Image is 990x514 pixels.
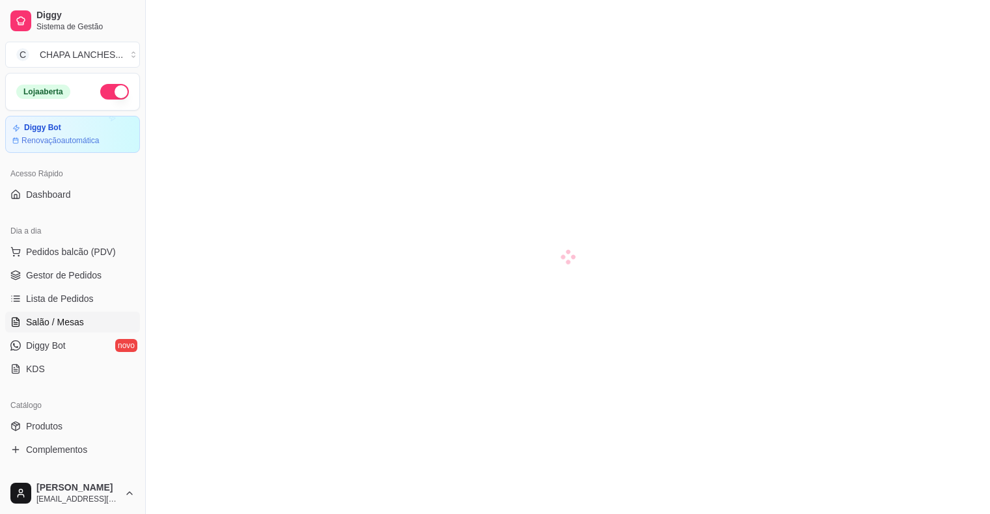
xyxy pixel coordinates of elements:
a: DiggySistema de Gestão [5,5,140,36]
a: Diggy Botnovo [5,335,140,356]
span: Diggy [36,10,135,21]
span: [PERSON_NAME] [36,482,119,494]
a: Complementos [5,439,140,460]
div: CHAPA LANCHES ... [40,48,123,61]
a: Dashboard [5,184,140,205]
a: Salão / Mesas [5,312,140,332]
div: Loja aberta [16,85,70,99]
button: Alterar Status [100,84,129,100]
div: Catálogo [5,395,140,416]
a: Gestor de Pedidos [5,265,140,286]
article: Renovação automática [21,135,99,146]
span: Produtos [26,420,62,433]
a: Diggy BotRenovaçãoautomática [5,116,140,153]
span: Gestor de Pedidos [26,269,102,282]
span: KDS [26,362,45,375]
a: KDS [5,358,140,379]
span: Complementos [26,443,87,456]
span: Salão / Mesas [26,316,84,329]
a: Produtos [5,416,140,437]
span: C [16,48,29,61]
span: Pedidos balcão (PDV) [26,245,116,258]
div: Dia a dia [5,221,140,241]
div: Acesso Rápido [5,163,140,184]
article: Diggy Bot [24,123,61,133]
button: Pedidos balcão (PDV) [5,241,140,262]
span: [EMAIL_ADDRESS][DOMAIN_NAME] [36,494,119,504]
span: Dashboard [26,188,71,201]
span: Sistema de Gestão [36,21,135,32]
span: Lista de Pedidos [26,292,94,305]
button: [PERSON_NAME][EMAIL_ADDRESS][DOMAIN_NAME] [5,478,140,509]
a: Lista de Pedidos [5,288,140,309]
button: Select a team [5,42,140,68]
span: Diggy Bot [26,339,66,352]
